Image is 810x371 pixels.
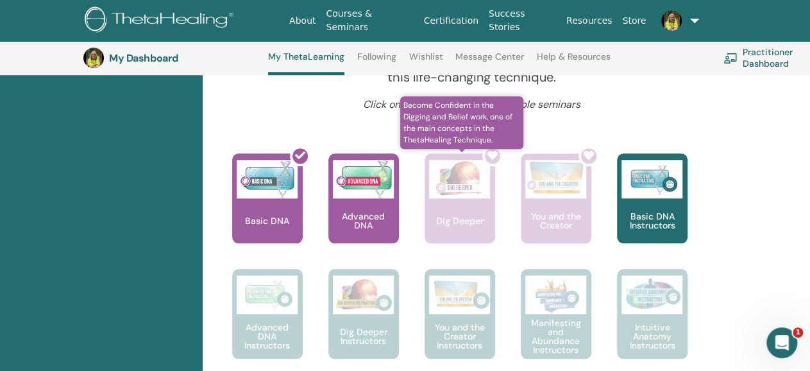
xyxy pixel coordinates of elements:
[232,153,303,269] a: Basic DNA Basic DNA
[83,47,104,68] img: default.jpg
[357,51,396,72] a: Following
[268,97,675,112] p: Click on a course to search available seminars
[85,6,238,35] img: logo.png
[425,153,495,269] a: Become Confident in the Digging and Belief work, one of the main concepts in the ThetaHealing Tec...
[617,9,651,33] a: Store
[617,153,688,269] a: Basic DNA Instructors Basic DNA Instructors
[321,2,418,39] a: Courses & Seminars
[268,51,344,75] a: My ThetaLearning
[793,327,803,338] span: 1
[425,323,495,350] p: You and the Creator Instructors
[429,275,490,314] img: You and the Creator Instructors
[237,275,298,314] img: Advanced DNA Instructors
[621,160,682,198] img: Basic DNA Instructors
[109,52,237,64] h3: My Dashboard
[617,323,688,350] p: Intuitive Anatomy Instructors
[521,153,591,269] a: You and the Creator You and the Creator
[484,2,561,39] a: Success Stories
[333,160,394,198] img: Advanced DNA
[521,212,591,230] p: You and the Creator
[328,327,399,345] p: Dig Deeper Instructors
[525,275,586,314] img: Manifesting and Abundance Instructors
[723,53,738,63] img: chalkboard-teacher.svg
[766,327,797,358] iframe: Intercom live chat
[429,160,490,198] img: Dig Deeper
[237,160,298,198] img: Basic DNA
[328,212,399,230] p: Advanced DNA
[284,9,321,33] a: About
[232,323,303,350] p: Advanced DNA Instructors
[400,96,524,149] span: Become Confident in the Digging and Belief work, one of the main concepts in the ThetaHealing Tec...
[333,275,394,314] img: Dig Deeper Instructors
[328,153,399,269] a: Advanced DNA Advanced DNA
[537,51,611,72] a: Help & Resources
[661,10,682,31] img: default.jpg
[621,275,682,314] img: Intuitive Anatomy Instructors
[418,9,483,33] a: Certification
[617,212,688,230] p: Basic DNA Instructors
[525,160,586,195] img: You and the Creator
[561,9,618,33] a: Resources
[431,216,489,225] p: Dig Deeper
[409,51,443,72] a: Wishlist
[521,318,591,354] p: Manifesting and Abundance Instructors
[455,51,524,72] a: Message Center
